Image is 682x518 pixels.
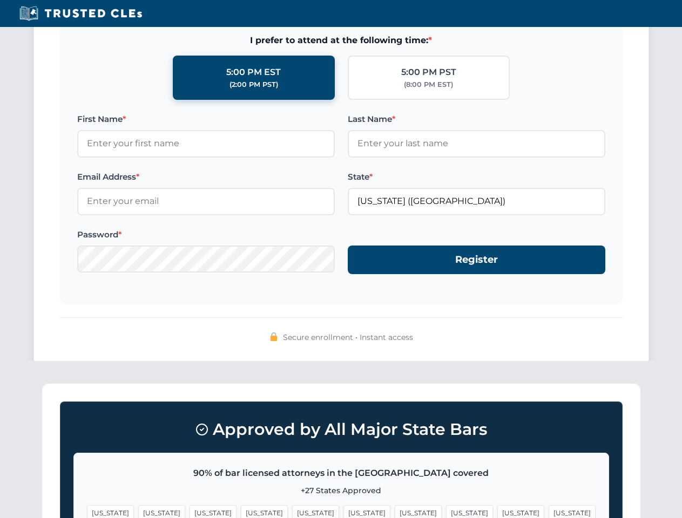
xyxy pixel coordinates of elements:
[77,33,605,47] span: I prefer to attend at the following time:
[77,228,335,241] label: Password
[404,79,453,90] div: (8:00 PM EST)
[87,485,596,496] p: +27 States Approved
[348,188,605,215] input: Florida (FL)
[73,415,609,444] h3: Approved by All Major State Bars
[283,331,413,343] span: Secure enrollment • Instant access
[348,171,605,183] label: State
[16,5,145,22] img: Trusted CLEs
[87,466,596,480] p: 90% of bar licensed attorneys in the [GEOGRAPHIC_DATA] covered
[348,130,605,157] input: Enter your last name
[401,65,456,79] div: 5:00 PM PST
[229,79,278,90] div: (2:00 PM PST)
[226,65,281,79] div: 5:00 PM EST
[77,171,335,183] label: Email Address
[348,246,605,274] button: Register
[77,188,335,215] input: Enter your email
[77,130,335,157] input: Enter your first name
[348,113,605,126] label: Last Name
[77,113,335,126] label: First Name
[269,332,278,341] img: 🔒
